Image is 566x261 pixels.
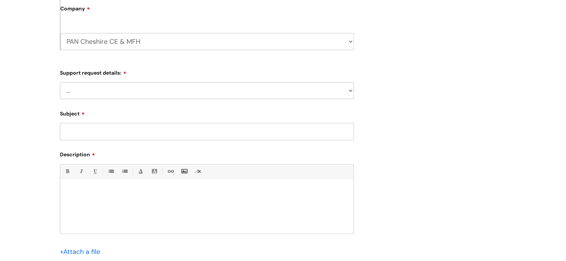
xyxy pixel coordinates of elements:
[193,167,202,176] a: Remove formatting (Ctrl-\)
[76,167,86,176] a: Italic (Ctrl-I)
[179,167,189,176] a: Insert Image...
[136,167,145,176] a: Font Color
[150,167,159,176] a: Back Color
[63,167,72,176] a: Bold (Ctrl-B)
[60,108,354,117] label: Subject
[60,149,354,158] label: Description
[90,167,99,176] a: Underline(Ctrl-U)
[60,3,354,20] label: Company
[60,67,354,76] label: Support request details:
[120,167,129,176] a: 1. Ordered List (Ctrl-Shift-8)
[166,167,175,176] a: Link
[106,167,115,176] a: • Unordered List (Ctrl-Shift-7)
[60,246,105,258] div: Attach a file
